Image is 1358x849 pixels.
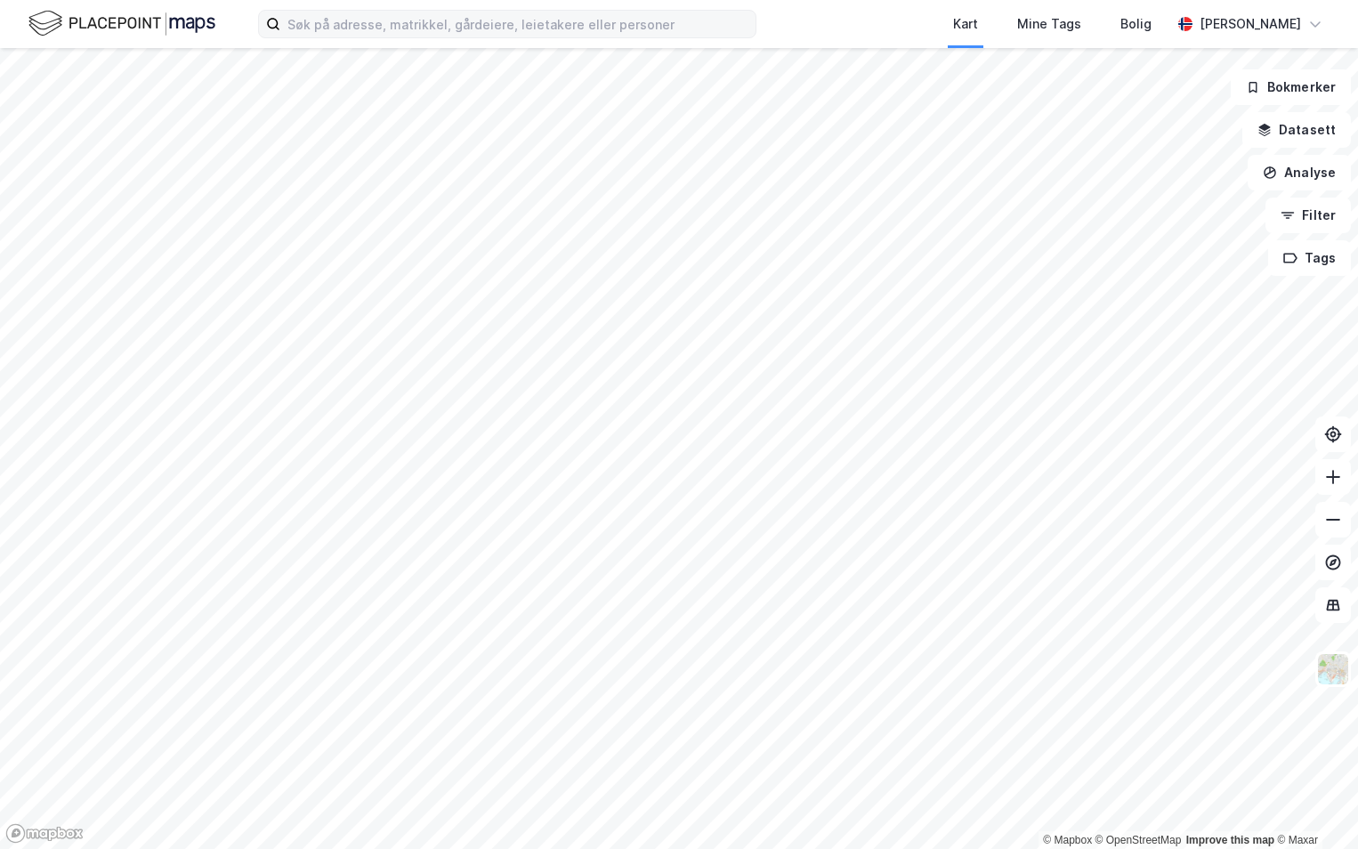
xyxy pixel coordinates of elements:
input: Søk på adresse, matrikkel, gårdeiere, leietakere eller personer [280,11,756,37]
button: Analyse [1248,155,1351,190]
button: Datasett [1242,112,1351,148]
a: Mapbox homepage [5,823,84,844]
button: Tags [1268,240,1351,276]
a: Improve this map [1186,834,1274,846]
div: Mine Tags [1017,13,1081,35]
iframe: Chat Widget [1269,764,1358,849]
div: [PERSON_NAME] [1200,13,1301,35]
a: OpenStreetMap [1095,834,1182,846]
a: Mapbox [1043,834,1092,846]
button: Bokmerker [1231,69,1351,105]
div: Bolig [1120,13,1152,35]
img: logo.f888ab2527a4732fd821a326f86c7f29.svg [28,8,215,39]
img: Z [1316,652,1350,686]
button: Filter [1265,198,1351,233]
div: Kart [953,13,978,35]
